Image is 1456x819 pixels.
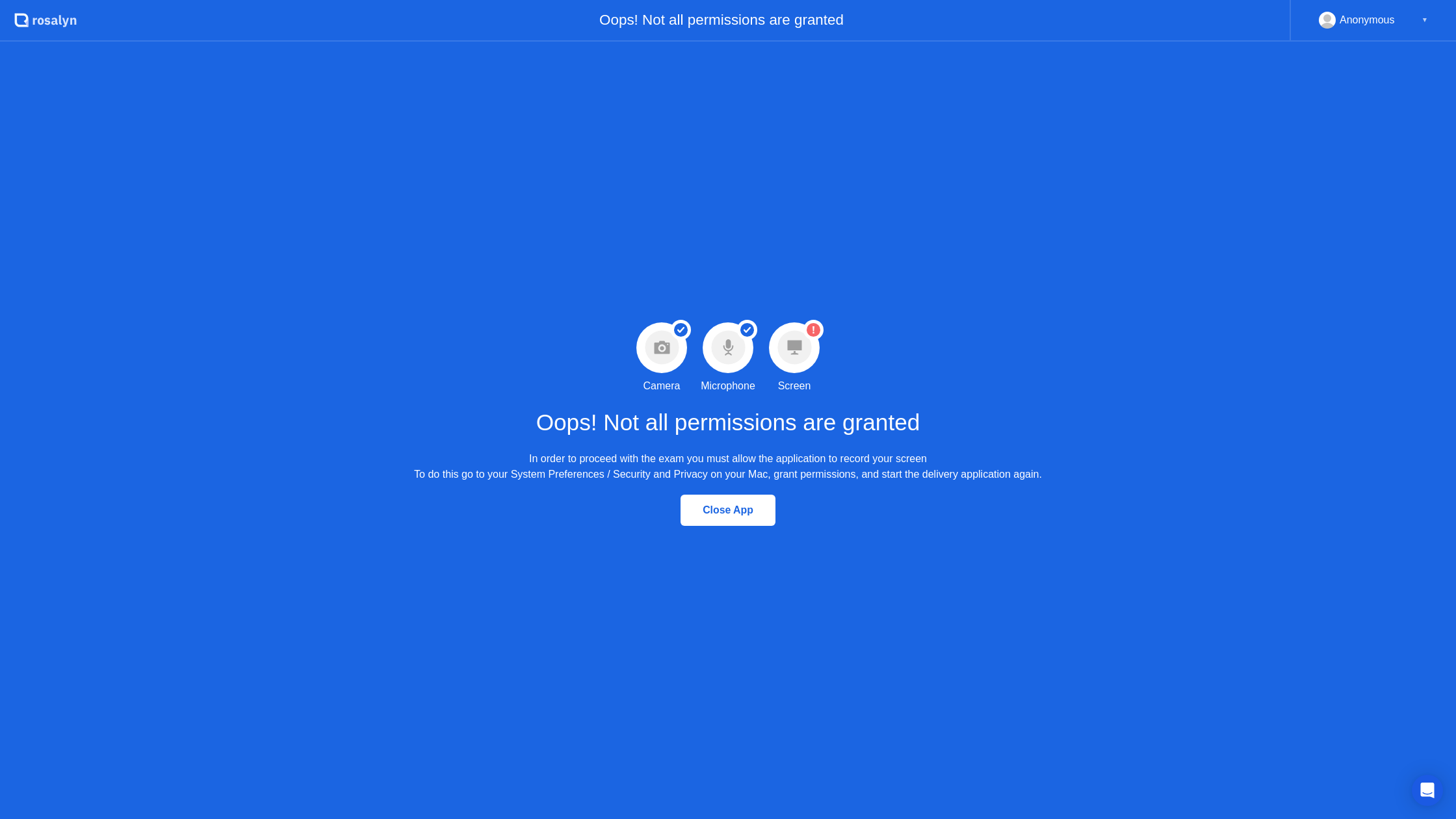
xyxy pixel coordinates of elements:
div: ▼ [1422,12,1428,29]
div: In order to proceed with the exam you must allow the application to record your screen To do this... [414,451,1042,482]
div: Microphone [701,378,755,394]
div: Close App [684,504,772,516]
div: Screen [778,378,811,394]
button: Close App [681,495,775,526]
div: Open Intercom Messenger [1412,775,1443,806]
h1: Oops! Not all permissions are granted [536,406,920,440]
div: Camera [643,378,681,394]
div: Anonymous [1340,12,1395,29]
